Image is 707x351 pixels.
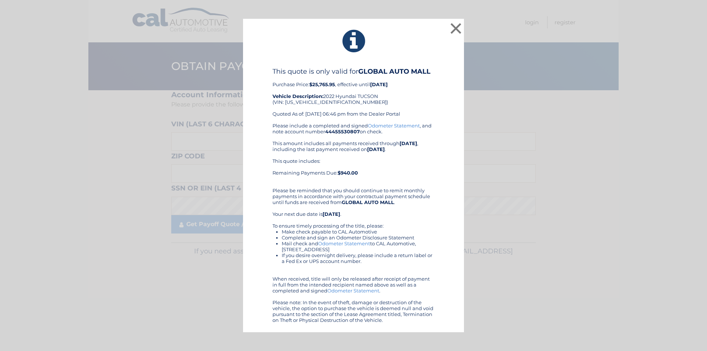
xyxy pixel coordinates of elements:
b: $940.00 [338,170,358,176]
b: GLOBAL AUTO MALL [342,199,394,205]
button: × [449,21,463,36]
a: Odometer Statement [368,123,420,129]
li: Mail check and to CAL Automotive, [STREET_ADDRESS] [282,241,435,252]
b: [DATE] [400,140,417,146]
b: [DATE] [323,211,340,217]
b: [DATE] [370,81,388,87]
li: If you desire overnight delivery, please include a return label or a Fed Ex or UPS account number. [282,252,435,264]
b: GLOBAL AUTO MALL [358,67,430,76]
div: This quote includes: Remaining Payments Due: [272,158,435,182]
b: [DATE] [367,146,385,152]
div: Purchase Price: , effective until 2022 Hyundai TUCSON (VIN: [US_VEHICLE_IDENTIFICATION_NUMBER]) Q... [272,67,435,123]
strong: Vehicle Description: [272,93,323,99]
a: Odometer Statement [327,288,379,294]
a: Odometer Statement [318,241,370,246]
div: Please include a completed and signed , and note account number on check. This amount includes al... [272,123,435,323]
li: Make check payable to CAL Automotive [282,229,435,235]
b: 44455530807 [325,129,360,134]
b: $25,765.95 [309,81,335,87]
h4: This quote is only valid for [272,67,435,76]
li: Complete and sign an Odometer Disclosure Statement [282,235,435,241]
